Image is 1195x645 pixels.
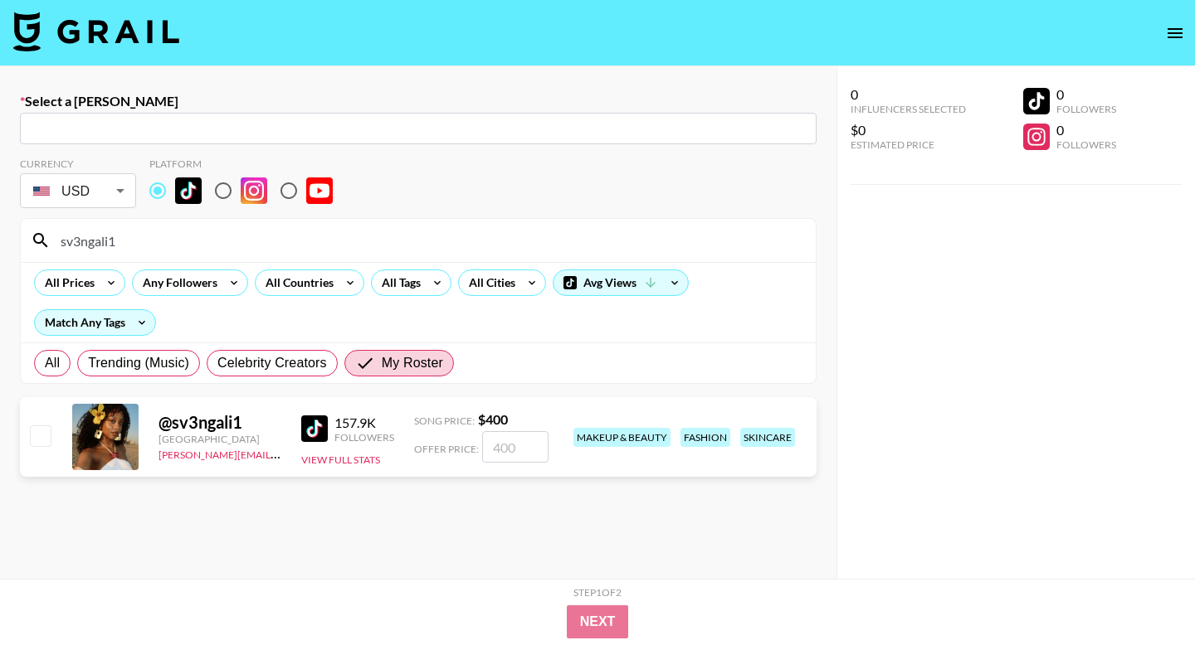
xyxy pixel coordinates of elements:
[334,415,394,431] div: 157.9K
[306,177,333,204] img: YouTube
[554,270,688,295] div: Avg Views
[459,270,519,295] div: All Cities
[1056,103,1116,115] div: Followers
[414,443,479,455] span: Offer Price:
[23,177,133,206] div: USD
[851,122,966,138] div: $0
[334,431,394,444] div: Followers
[301,453,380,466] button: View Full Stats
[372,270,424,295] div: All Tags
[149,158,346,170] div: Platform
[20,93,817,109] label: Select a [PERSON_NAME]
[45,353,60,373] span: All
[567,605,629,638] button: Next
[1158,17,1192,50] button: open drawer
[301,415,328,442] img: TikTok
[51,227,806,254] input: Search by User Name
[88,353,189,373] span: Trending (Music)
[175,177,202,204] img: TikTok
[1056,138,1116,151] div: Followers
[382,353,443,373] span: My Roster
[13,12,179,51] img: Grail Talent
[478,411,508,427] strong: $ 400
[35,310,155,335] div: Match Any Tags
[740,428,795,447] div: skincare
[573,586,622,599] div: Step 1 of 2
[680,428,730,447] div: fashion
[482,431,549,463] input: 400
[133,270,221,295] div: Any Followers
[159,445,404,461] a: [PERSON_NAME][EMAIL_ADDRESS][DOMAIN_NAME]
[241,177,267,204] img: Instagram
[851,103,966,115] div: Influencers Selected
[159,433,281,445] div: [GEOGRAPHIC_DATA]
[159,412,281,433] div: @ sv3ngali1
[217,353,327,373] span: Celebrity Creators
[35,270,98,295] div: All Prices
[851,138,966,151] div: Estimated Price
[1056,122,1116,138] div: 0
[20,158,136,170] div: Currency
[573,428,671,447] div: makeup & beauty
[256,270,337,295] div: All Countries
[851,86,966,103] div: 0
[414,415,475,427] span: Song Price:
[1056,86,1116,103] div: 0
